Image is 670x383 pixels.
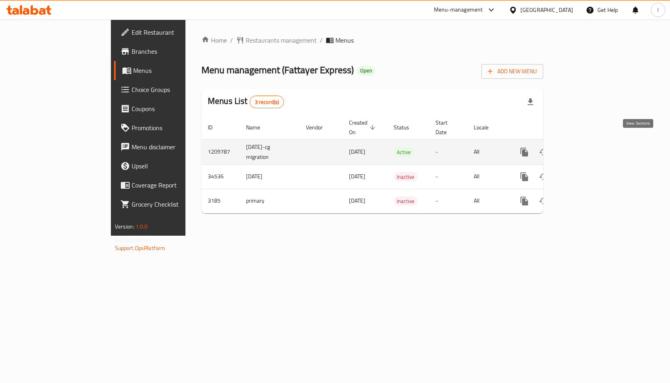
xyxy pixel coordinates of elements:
span: Grocery Checklist [132,199,217,209]
span: Promotions [132,123,217,133]
span: [DATE] [349,171,365,182]
button: Change Status [534,191,553,211]
a: Restaurants management [236,35,317,45]
span: Choice Groups [132,85,217,94]
span: Status [394,123,420,132]
span: Menus [335,35,354,45]
span: Restaurants management [246,35,317,45]
span: Version: [115,221,134,232]
a: Menu disclaimer [114,137,223,156]
li: / [230,35,233,45]
a: Promotions [114,118,223,137]
span: Created On [349,118,378,137]
td: All [467,139,508,164]
div: Inactive [394,172,418,182]
td: - [429,139,467,164]
span: Edit Restaurant [132,27,217,37]
div: Open [357,66,375,76]
span: Get support on: [115,235,152,245]
span: Start Date [436,118,458,137]
span: Menu disclaimer [132,142,217,152]
span: Menus [133,66,217,75]
span: ID [208,123,223,132]
nav: breadcrumb [201,35,543,45]
span: Name [246,123,270,132]
span: Menu management ( Fattayer Express ) [201,61,354,79]
span: Active [394,148,414,157]
button: Change Status [534,143,553,162]
td: All [467,189,508,213]
span: 1.0.0 [136,221,148,232]
div: Menu-management [434,5,483,15]
span: 3 record(s) [250,98,284,106]
h2: Menus List [208,95,284,108]
div: Total records count [250,96,284,108]
span: Branches [132,47,217,56]
button: more [515,191,534,211]
button: Change Status [534,167,553,186]
li: / [320,35,323,45]
span: Coupons [132,104,217,113]
a: Coverage Report [114,176,223,195]
span: Vendor [306,123,333,132]
span: [DATE] [349,195,365,206]
td: primary [240,189,300,213]
a: Choice Groups [114,80,223,99]
a: Edit Restaurant [114,23,223,42]
div: Active [394,147,414,157]
span: Inactive [394,197,418,206]
span: [DATE] [349,147,365,157]
td: All [467,164,508,189]
table: enhanced table [201,115,598,213]
td: [DATE] [240,164,300,189]
span: Coverage Report [132,180,217,190]
span: Open [357,67,375,74]
a: Upsell [114,156,223,176]
a: Support.OpsPlatform [115,243,166,253]
span: Inactive [394,172,418,182]
div: Inactive [394,196,418,206]
span: Add New Menu [488,66,537,76]
button: more [515,143,534,162]
span: Locale [474,123,499,132]
a: Coupons [114,99,223,118]
button: more [515,167,534,186]
div: [GEOGRAPHIC_DATA] [520,6,573,14]
td: - [429,164,467,189]
span: I [657,6,658,14]
th: Actions [508,115,598,140]
span: Upsell [132,161,217,171]
td: [DATE]-cg migration [240,139,300,164]
button: Add New Menu [481,64,543,79]
a: Branches [114,42,223,61]
a: Grocery Checklist [114,195,223,214]
td: - [429,189,467,213]
div: Export file [521,92,540,111]
a: Menus [114,61,223,80]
